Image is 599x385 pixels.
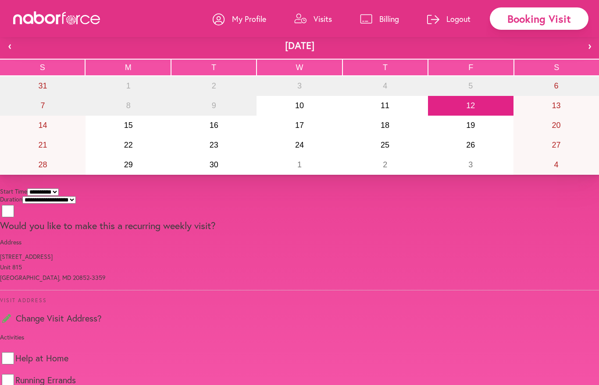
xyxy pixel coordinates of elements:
[39,121,47,130] abbr: September 14, 2025
[428,96,513,116] button: September 12, 2025
[212,101,216,110] abbr: September 9, 2025
[171,116,257,135] button: September 16, 2025
[171,155,257,175] button: September 30, 2025
[552,141,560,149] abbr: September 27, 2025
[428,76,513,96] button: September 5, 2025
[360,6,399,32] a: Billing
[466,141,475,149] abbr: September 26, 2025
[513,155,599,175] button: October 4, 2025
[124,141,133,149] abbr: September 22, 2025
[39,160,47,169] abbr: September 28, 2025
[232,14,266,24] p: My Profile
[126,101,131,110] abbr: September 8, 2025
[342,96,428,116] button: September 11, 2025
[466,101,475,110] abbr: September 12, 2025
[381,101,389,110] abbr: September 11, 2025
[513,76,599,96] button: September 6, 2025
[383,160,387,169] abbr: October 2, 2025
[342,76,428,96] button: September 4, 2025
[296,63,303,72] abbr: Wednesday
[257,76,342,96] button: September 3, 2025
[171,96,257,116] button: September 9, 2025
[171,76,257,96] button: September 2, 2025
[295,121,304,130] abbr: September 17, 2025
[428,135,513,155] button: September 26, 2025
[257,135,342,155] button: September 24, 2025
[86,116,171,135] button: September 15, 2025
[513,96,599,116] button: September 13, 2025
[342,135,428,155] button: September 25, 2025
[342,155,428,175] button: October 2, 2025
[39,81,47,90] abbr: August 31, 2025
[257,116,342,135] button: September 17, 2025
[427,6,471,32] a: Logout
[210,121,218,130] abbr: September 16, 2025
[552,121,560,130] abbr: September 20, 2025
[257,96,342,116] button: September 10, 2025
[86,96,171,116] button: September 8, 2025
[381,121,389,130] abbr: September 18, 2025
[171,135,257,155] button: September 23, 2025
[124,160,133,169] abbr: September 29, 2025
[580,32,599,59] button: ›
[86,76,171,96] button: September 1, 2025
[210,141,218,149] abbr: September 23, 2025
[295,141,304,149] abbr: September 24, 2025
[213,6,266,32] a: My Profile
[19,32,580,59] button: [DATE]
[428,155,513,175] button: October 3, 2025
[294,6,332,32] a: Visits
[381,141,389,149] abbr: September 25, 2025
[39,141,47,149] abbr: September 21, 2025
[466,121,475,130] abbr: September 19, 2025
[211,63,216,72] abbr: Tuesday
[428,116,513,135] button: September 19, 2025
[554,81,558,90] abbr: September 6, 2025
[40,63,45,72] abbr: Sunday
[552,101,560,110] abbr: September 13, 2025
[124,121,133,130] abbr: September 15, 2025
[126,81,131,90] abbr: September 1, 2025
[554,160,558,169] abbr: October 4, 2025
[490,7,588,30] div: Booking Visit
[15,354,68,363] label: Help at Home
[554,63,559,72] abbr: Saturday
[383,63,388,72] abbr: Thursday
[379,14,399,24] p: Billing
[468,160,473,169] abbr: October 3, 2025
[125,63,132,72] abbr: Monday
[86,155,171,175] button: September 29, 2025
[314,14,332,24] p: Visits
[210,160,218,169] abbr: September 30, 2025
[342,116,428,135] button: September 18, 2025
[41,101,45,110] abbr: September 7, 2025
[297,160,302,169] abbr: October 1, 2025
[513,135,599,155] button: September 27, 2025
[468,81,473,90] abbr: September 5, 2025
[212,81,216,90] abbr: September 2, 2025
[257,155,342,175] button: October 1, 2025
[468,63,473,72] abbr: Friday
[15,376,76,385] label: Running Errands
[513,116,599,135] button: September 20, 2025
[383,81,387,90] abbr: September 4, 2025
[295,101,304,110] abbr: September 10, 2025
[446,14,471,24] p: Logout
[297,81,302,90] abbr: September 3, 2025
[86,135,171,155] button: September 22, 2025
